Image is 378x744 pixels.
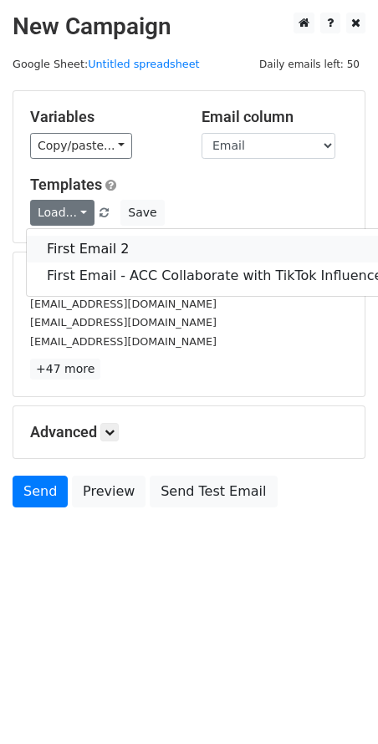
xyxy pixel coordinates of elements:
span: Daily emails left: 50 [253,55,365,74]
h5: Email column [202,108,348,126]
a: Send Test Email [150,476,277,507]
a: Untitled spreadsheet [88,58,199,70]
a: Load... [30,200,94,226]
a: Send [13,476,68,507]
a: +47 more [30,359,100,380]
a: Preview [72,476,146,507]
a: Copy/paste... [30,133,132,159]
button: Save [120,200,164,226]
small: [EMAIL_ADDRESS][DOMAIN_NAME] [30,335,217,348]
small: [EMAIL_ADDRESS][DOMAIN_NAME] [30,316,217,329]
h5: Advanced [30,423,348,441]
h5: Variables [30,108,176,126]
iframe: Chat Widget [294,664,378,744]
small: Google Sheet: [13,58,200,70]
a: Templates [30,176,102,193]
a: Daily emails left: 50 [253,58,365,70]
div: 聊天小组件 [294,664,378,744]
small: [EMAIL_ADDRESS][DOMAIN_NAME] [30,298,217,310]
h2: New Campaign [13,13,365,41]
